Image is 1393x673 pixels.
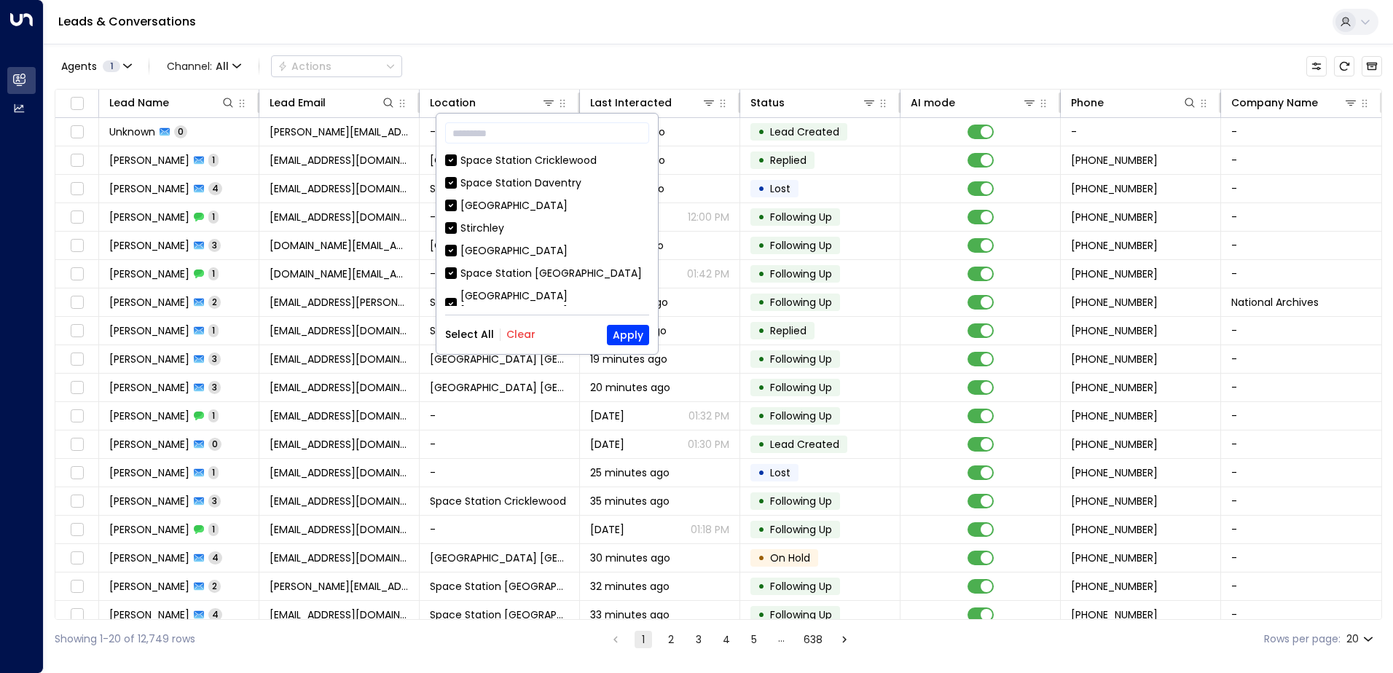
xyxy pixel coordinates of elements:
span: Marius Prodan [109,465,189,480]
span: +447471858581 [1071,465,1158,480]
td: - [1221,459,1381,487]
td: - [1061,118,1221,146]
td: - [1221,260,1381,288]
span: Marius Prodan [109,522,189,537]
span: Channel: [161,56,247,76]
div: … [773,631,790,648]
button: page 1 [635,631,652,648]
div: Lead Email [270,94,326,111]
span: 3 [208,239,221,251]
td: - [1221,544,1381,572]
div: • [758,176,765,201]
span: Neil Middleton [109,181,189,196]
span: 4 [208,182,222,194]
span: 1 [103,60,120,72]
span: All [216,60,229,72]
td: - [1221,345,1381,373]
p: 01:32 PM [688,409,729,423]
span: 1 [208,154,219,166]
span: Space Station Doncaster [430,579,569,594]
span: +447855096219 [1071,295,1158,310]
td: - [1221,516,1381,543]
span: 0 [174,125,187,138]
span: 1 [208,409,219,422]
button: Actions [271,55,402,77]
div: • [758,574,765,599]
div: Space Station Cricklewood [460,153,597,168]
button: Clear [506,328,535,340]
span: hannah0808rawlinson@gmail.com [270,409,409,423]
div: Last Interacted [590,94,672,111]
span: 35 minutes ago [590,494,670,508]
td: - [420,430,580,458]
span: craig@yahoo.co.uk [270,125,409,139]
p: 01:30 PM [688,437,729,452]
span: paulmoorecraig@gmail.com [270,551,409,565]
span: Following Up [770,494,832,508]
span: Space Station Castle Bromwich [430,153,569,168]
span: Space Station Castle Bromwich [430,352,569,366]
div: [GEOGRAPHIC_DATA] [445,243,649,259]
span: 2 [208,580,221,592]
span: Space Station Uxbridge [430,238,569,253]
span: 32 minutes ago [590,579,670,594]
div: • [758,432,765,457]
div: Space Station Daventry [460,176,581,191]
span: neilmidd84@gmail.com [270,210,409,224]
span: cove178@gmail.com [270,323,409,338]
p: 12:00 PM [688,210,729,224]
div: • [758,546,765,570]
div: Last Interacted [590,94,716,111]
span: Ahsan Fiaz [109,607,189,622]
span: Lead Created [770,125,839,139]
span: Space Station Shrewsbury [430,551,569,565]
button: Go to page 638 [801,631,825,648]
span: Following Up [770,210,832,224]
span: 1 [208,324,219,336]
span: +447471858581 [1071,522,1158,537]
div: • [758,517,765,542]
span: Toggle select row [68,180,86,198]
div: • [758,290,765,315]
td: - [420,402,580,430]
span: +447463393929 [1071,238,1158,253]
span: Following Up [770,380,832,395]
span: National Archives [1231,295,1319,310]
td: - [1221,203,1381,231]
div: • [758,602,765,627]
span: Saleh Roudi [109,238,189,253]
button: Agents1 [55,56,137,76]
div: Location [430,94,556,111]
div: Lead Email [270,94,396,111]
span: 20 minutes ago [590,380,670,395]
div: [GEOGRAPHIC_DATA] [GEOGRAPHIC_DATA] [445,288,649,319]
span: Neil Middleton [109,210,189,224]
span: +447378225727 [1071,352,1158,366]
span: Sommer Lindley [109,579,189,594]
span: nol_182@hotmail.co.uk [270,153,409,168]
td: - [420,203,580,231]
div: Status [750,94,876,111]
div: [GEOGRAPHIC_DATA] [460,243,568,259]
span: Following Up [770,352,832,366]
span: +447471858581 [1071,494,1158,508]
span: Sep 16, 2025 [590,522,624,537]
a: Leads & Conversations [58,13,196,30]
td: - [1221,601,1381,629]
span: Hannah Rawlinson [109,437,189,452]
div: • [758,148,765,173]
span: Toggle select row [68,606,86,624]
span: 30 minutes ago [590,551,670,565]
label: Rows per page: [1264,631,1341,647]
div: Lead Name [109,94,235,111]
span: Toggle select row [68,578,86,596]
div: AI mode [911,94,955,111]
span: Sep 16, 2025 [590,409,624,423]
span: Toggle select all [68,95,86,113]
button: Channel:All [161,56,247,76]
td: - [1221,175,1381,202]
div: • [758,119,765,144]
span: 3 [208,495,221,507]
span: 3 [208,353,221,365]
span: Toggle select row [68,379,86,397]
